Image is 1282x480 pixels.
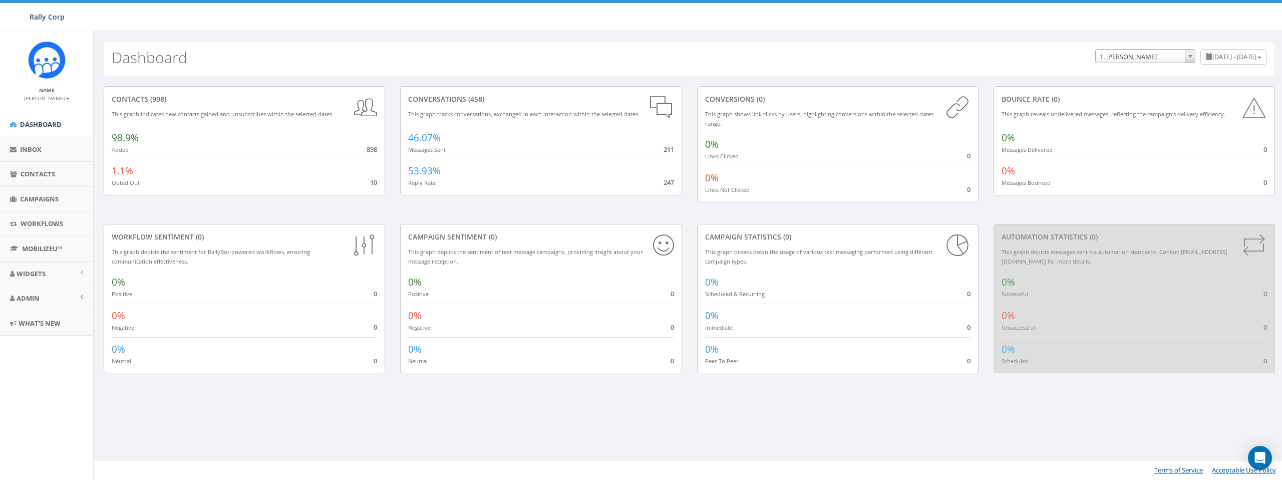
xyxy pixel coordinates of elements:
small: This graph depicts the sentiment for RallyBot-powered workflows, ensuring communication effective... [112,248,310,265]
a: Terms of Service [1154,465,1203,474]
span: (0) [487,232,497,242]
span: 0 [1263,323,1267,332]
span: 0% [1002,131,1015,144]
small: This graph depicts messages sent via automation standards. Contact [EMAIL_ADDRESS][DOMAIN_NAME] f... [1002,248,1227,265]
div: Open Intercom Messenger [1248,446,1272,470]
span: 0 [671,356,674,365]
span: 0 [967,289,971,298]
span: 0% [408,309,422,322]
small: This graph shows link clicks by users, highlighting conversions within the selected dates range. [705,110,933,127]
span: Inbox [20,145,42,154]
small: Positive [408,290,429,298]
a: [PERSON_NAME] [24,93,70,102]
small: Scheduled [1002,357,1029,365]
span: 1. James Martin [1095,49,1195,63]
span: 1.1% [112,164,133,177]
small: [PERSON_NAME] [24,95,70,102]
small: This graph depicts the sentiment of text message campaigns, providing insight about your message ... [408,248,643,265]
span: 0 [1263,289,1267,298]
span: 0% [408,276,422,289]
span: 0% [705,343,719,356]
span: 0 [967,185,971,194]
span: 0 [671,323,674,332]
small: Scheduled & Recurring [705,290,765,298]
span: 0 [1263,356,1267,365]
span: 0 [374,323,377,332]
small: Messages Delivered [1002,146,1053,153]
small: Peer To Peer [705,357,739,365]
span: 0% [1002,164,1015,177]
div: contacts [112,94,377,104]
small: Immediate [705,324,733,331]
span: 0% [112,343,125,356]
small: Opted Out [112,179,140,186]
small: Negative [112,324,134,331]
div: Campaign Sentiment [408,232,674,242]
small: Neutral [112,357,131,365]
small: Messages Sent [408,146,446,153]
span: (0) [755,94,765,104]
span: 0 [374,289,377,298]
span: 0% [112,276,125,289]
span: 0% [1002,309,1015,322]
span: (458) [466,94,484,104]
small: Added [112,146,129,153]
div: Campaign Statistics [705,232,971,242]
span: (908) [148,94,166,104]
small: Name [39,87,55,94]
small: Links Clicked [705,152,739,160]
span: 0 [967,151,971,160]
span: 898 [367,145,377,154]
div: conversions [705,94,971,104]
span: Dashboard [20,120,62,129]
span: MobilizeU™ [22,244,63,253]
span: 0% [1002,343,1015,356]
span: 46.07% [408,131,441,144]
span: Workflows [21,219,63,228]
small: Successful [1002,290,1028,298]
span: 1. James Martin [1096,50,1195,64]
span: 211 [664,145,674,154]
span: 247 [664,178,674,187]
span: (0) [1088,232,1098,242]
span: Rally Corp [30,12,65,22]
span: 0 [374,356,377,365]
span: 53.93% [408,164,441,177]
small: This graph reveals undelivered messages, reflecting the campaign's delivery efficiency. [1002,110,1225,118]
div: Bounce Rate [1002,94,1267,104]
div: Workflow Sentiment [112,232,377,242]
small: Messages Bounced [1002,179,1051,186]
span: 0% [1002,276,1015,289]
a: Acceptable Use Policy [1212,465,1276,474]
span: 0 [671,289,674,298]
span: 0 [967,356,971,365]
div: Automation Statistics [1002,232,1267,242]
small: Reply Rate [408,179,436,186]
img: Icon_1.png [28,41,66,79]
span: Admin [17,294,40,303]
span: [DATE] - [DATE] [1212,52,1256,61]
span: (0) [194,232,204,242]
span: 0% [705,276,719,289]
span: 0% [112,309,125,322]
small: Unsuccessful [1002,324,1035,331]
span: Campaigns [20,194,59,203]
span: (0) [781,232,791,242]
small: Neutral [408,357,428,365]
div: conversations [408,94,674,104]
h2: Dashboard [112,49,187,66]
span: 0 [1263,145,1267,154]
span: 0% [705,171,719,184]
span: Contacts [21,169,55,178]
span: 0% [705,309,719,322]
span: 98.9% [112,131,139,144]
span: 0% [705,138,719,151]
span: (0) [1050,94,1060,104]
span: 10 [370,178,377,187]
small: This graph breaks down the usage of various text messaging performed using different campaign types. [705,248,932,265]
span: 0 [1263,178,1267,187]
small: Positive [112,290,132,298]
span: 0 [967,323,971,332]
span: Widgets [17,269,46,278]
span: What's New [19,319,61,328]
